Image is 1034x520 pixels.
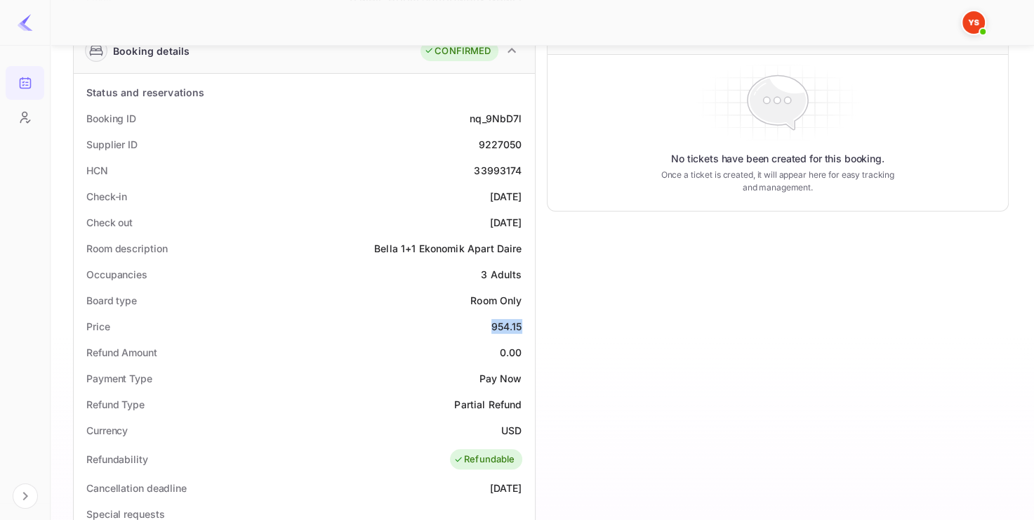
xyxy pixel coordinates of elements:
div: 9227050 [478,137,522,152]
p: Once a ticket is created, it will appear here for easy tracking and management. [654,169,901,194]
div: Payment Type [86,371,152,386]
img: Yandex Support [962,11,985,34]
button: Expand navigation [13,483,38,509]
div: Room Only [470,293,522,308]
p: No tickets have been created for this booking. [671,152,884,166]
a: Customers [6,100,44,133]
div: Room description [86,241,167,256]
div: USD [501,423,522,438]
div: 3 Adults [481,267,522,282]
div: 33993174 [474,163,522,178]
div: Booking details [113,44,190,58]
div: Status and reservations [86,85,204,100]
div: Cancellation deadline [86,481,187,495]
div: 954.15 [491,319,522,334]
div: Occupancies [86,267,147,282]
div: HCN [86,163,108,178]
div: Refund Amount [86,345,157,360]
div: Check-in [86,189,127,204]
div: Board type [86,293,137,308]
div: Booking ID [86,111,136,126]
div: Supplier ID [86,137,138,152]
div: [DATE] [490,215,522,230]
div: [DATE] [490,189,522,204]
div: Price [86,319,110,334]
img: LiteAPI [17,14,34,31]
div: CONFIRMED [424,44,491,58]
div: Check out [86,215,133,230]
a: Bookings [6,66,44,98]
div: Currency [86,423,128,438]
div: Partial Refund [454,397,522,412]
div: nq_9NbD7l [470,111,522,126]
div: Refundability [86,452,148,467]
div: [DATE] [490,481,522,495]
div: Refund Type [86,397,145,412]
div: Bella 1+1 Ekonomik Apart Daire [374,241,522,256]
div: Refundable [453,453,515,467]
div: 0.00 [500,345,522,360]
div: Pay Now [479,371,522,386]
